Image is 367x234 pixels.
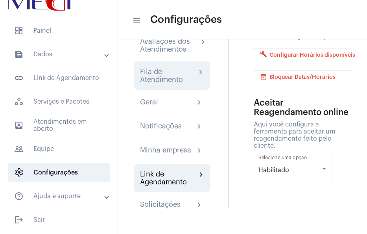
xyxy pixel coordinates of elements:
mat-expansion-panel-header: sidenav iconAjuda e suporte [5,187,118,206]
div: Aqui você configura a ferramenta para aceitar um reagendamento feito pelo cliente. [254,121,351,149]
span: Link de Agendamento [8,69,110,87]
button: Bloquear Datas/Horários [254,70,351,84]
div: Aceitar Reagendamento online [254,98,351,117]
span: Sair [8,210,110,229]
mat-icon: chevron_right [196,68,204,77]
mat-icon: sidenav icon [14,215,24,225]
mat-icon: sidenav icon [14,73,24,83]
div: Minha empresa [140,146,191,156]
span: Habilitado [258,167,289,173]
mat-icon: build [260,50,269,60]
div: Avaliações dos Atendimentos [140,37,199,53]
span: Equipe [8,139,110,158]
mat-icon: sidenav icon [14,144,24,154]
mat-icon: chevron_right [199,37,204,47]
mat-icon: sidenav icon [14,121,24,130]
mat-expansion-panel-header: sidenav iconDados [5,45,118,64]
mat-icon: chevron_right [195,98,204,108]
mat-icon: chevron_right [195,146,204,156]
span: Configurar Horários disponíveis [260,52,355,58]
div: Fila de Atendimento [140,68,196,84]
div: Notificações [140,122,182,132]
mat-icon: chevron_right [197,170,204,180]
mat-panel-title: Dados [14,50,105,59]
mat-panel-title: Ajuda e suporte [14,191,105,201]
span: Painel [8,21,110,40]
mat-icon: chevron_right [195,122,204,132]
mat-icon: sidenav icon [14,50,24,59]
div: Geral [140,98,158,108]
mat-icon: event_busy [260,73,269,83]
span: Atendimentos em aberto [8,116,110,135]
div: Solicitações [140,201,181,210]
div: Link de Agendamento [140,170,197,186]
span: Bloquear Datas/Horários [260,74,336,80]
mat-icon: chevron_right [195,201,204,210]
span: sidenav icon [14,26,24,35]
span: sidenav icon [14,168,24,177]
span: Serviços e Pacotes [8,92,110,111]
span: Configurações [150,13,222,26]
button: Configurar Horários disponíveis [254,48,351,62]
span: Configurações [8,163,110,182]
mat-icon: sidenav icon [132,15,140,25]
mat-icon: sidenav icon [14,191,24,201]
span: sidenav icon [14,97,24,106]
